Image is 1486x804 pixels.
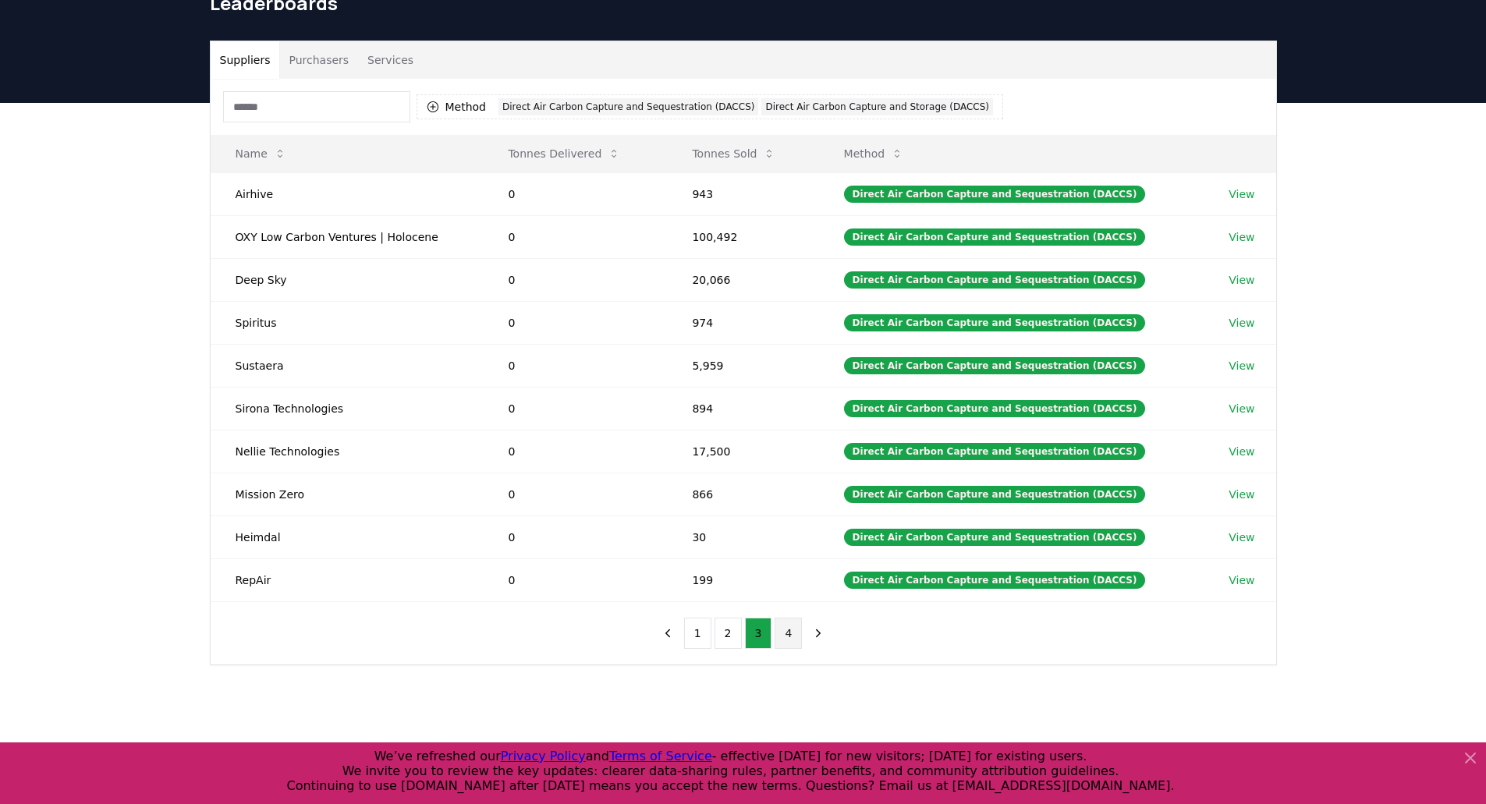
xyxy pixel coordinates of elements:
[667,430,818,473] td: 17,500
[667,301,818,344] td: 974
[1229,272,1254,288] a: View
[1229,186,1254,202] a: View
[211,473,484,515] td: Mission Zero
[1229,530,1254,545] a: View
[844,486,1146,503] div: Direct Air Carbon Capture and Sequestration (DACCS)
[483,387,667,430] td: 0
[1229,401,1254,416] a: View
[1229,229,1254,245] a: View
[844,186,1146,203] div: Direct Air Carbon Capture and Sequestration (DACCS)
[684,618,711,649] button: 1
[844,400,1146,417] div: Direct Air Carbon Capture and Sequestration (DACCS)
[279,41,358,79] button: Purchasers
[745,618,772,649] button: 3
[679,138,788,169] button: Tonnes Sold
[211,430,484,473] td: Nellie Technologies
[844,572,1146,589] div: Direct Air Carbon Capture and Sequestration (DACCS)
[844,357,1146,374] div: Direct Air Carbon Capture and Sequestration (DACCS)
[483,344,667,387] td: 0
[844,271,1146,289] div: Direct Air Carbon Capture and Sequestration (DACCS)
[211,515,484,558] td: Heimdal
[483,515,667,558] td: 0
[483,258,667,301] td: 0
[832,138,917,169] button: Method
[1229,315,1254,331] a: View
[1229,444,1254,459] a: View
[761,98,993,115] div: Direct Air Carbon Capture and Storage (DACCS)
[483,558,667,601] td: 0
[667,515,818,558] td: 30
[483,301,667,344] td: 0
[483,473,667,515] td: 0
[667,172,818,215] td: 943
[667,215,818,258] td: 100,492
[844,228,1146,246] div: Direct Air Carbon Capture and Sequestration (DACCS)
[483,430,667,473] td: 0
[358,41,423,79] button: Services
[417,94,1003,119] button: MethodDirect Air Carbon Capture and Sequestration (DACCS)Direct Air Carbon Capture and Storage (D...
[667,344,818,387] td: 5,959
[495,138,633,169] button: Tonnes Delivered
[775,618,802,649] button: 4
[483,172,667,215] td: 0
[844,443,1146,460] div: Direct Air Carbon Capture and Sequestration (DACCS)
[805,618,832,649] button: next page
[498,98,758,115] div: Direct Air Carbon Capture and Sequestration (DACCS)
[667,258,818,301] td: 20,066
[844,529,1146,546] div: Direct Air Carbon Capture and Sequestration (DACCS)
[211,344,484,387] td: Sustaera
[211,215,484,258] td: OXY Low Carbon Ventures | Holocene
[211,41,280,79] button: Suppliers
[223,138,299,169] button: Name
[211,558,484,601] td: RepAir
[667,558,818,601] td: 199
[715,618,742,649] button: 2
[211,172,484,215] td: Airhive
[1229,358,1254,374] a: View
[844,314,1146,331] div: Direct Air Carbon Capture and Sequestration (DACCS)
[667,473,818,515] td: 866
[1229,572,1254,588] a: View
[667,387,818,430] td: 894
[654,618,681,649] button: previous page
[483,215,667,258] td: 0
[211,387,484,430] td: Sirona Technologies
[1229,487,1254,502] a: View
[211,258,484,301] td: Deep Sky
[211,301,484,344] td: Spiritus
